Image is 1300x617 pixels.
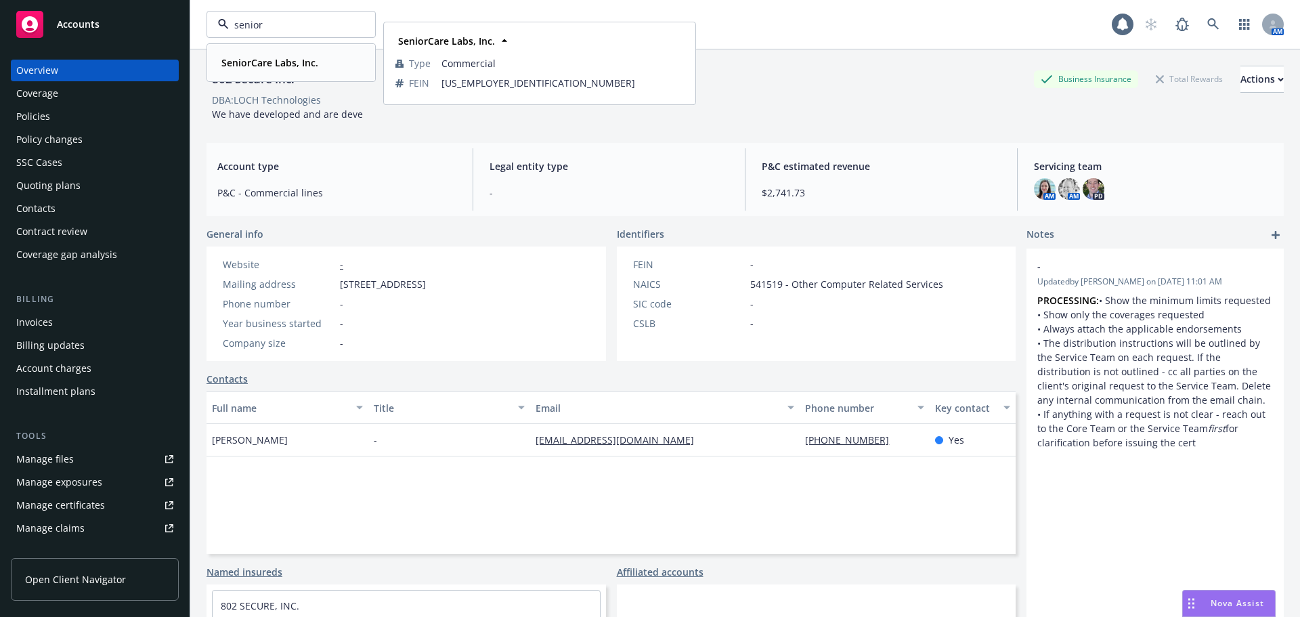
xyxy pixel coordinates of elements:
button: Title [368,391,530,424]
div: Overview [16,60,58,81]
span: P&C - Commercial lines [217,186,456,200]
span: [STREET_ADDRESS] [340,277,426,291]
span: Servicing team [1034,159,1273,173]
a: Contacts [11,198,179,219]
div: Manage exposures [16,471,102,493]
a: Manage certificates [11,494,179,516]
a: - [340,258,343,271]
a: Manage exposures [11,471,179,493]
button: Key contact [930,391,1016,424]
a: Billing updates [11,335,179,356]
span: [US_EMPLOYER_IDENTIFICATION_NUMBER] [441,76,684,90]
span: 541519 - Other Computer Related Services [750,277,943,291]
a: Contract review [11,221,179,242]
a: 802 SECURE, INC. [221,599,299,612]
div: Title [374,401,510,415]
button: Email [530,391,800,424]
div: Company size [223,336,334,350]
div: SSC Cases [16,152,62,173]
div: Billing updates [16,335,85,356]
span: We have developed and are deve [212,108,363,121]
div: Drag to move [1183,591,1200,616]
span: - [750,297,754,311]
div: Manage claims [16,517,85,539]
img: photo [1058,178,1080,200]
a: Invoices [11,312,179,333]
button: Actions [1240,66,1284,93]
a: Quoting plans [11,175,179,196]
div: Contract review [16,221,87,242]
div: Coverage gap analysis [16,244,117,265]
span: General info [207,227,263,241]
div: Policy changes [16,129,83,150]
div: Phone number [223,297,334,311]
span: - [750,316,754,331]
span: - [490,186,729,200]
span: Legal entity type [490,159,729,173]
a: Manage claims [11,517,179,539]
span: Accounts [57,19,100,30]
div: Manage files [16,448,74,470]
span: Type [409,56,431,70]
em: first [1208,422,1226,435]
a: Installment plans [11,381,179,402]
span: - [1037,259,1238,274]
div: Tools [11,429,179,443]
span: Notes [1026,227,1054,243]
a: SSC Cases [11,152,179,173]
strong: SeniorCare Labs, Inc. [398,35,495,47]
span: Account type [217,159,456,173]
span: - [750,257,754,272]
a: Accounts [11,5,179,43]
a: Start snowing [1137,11,1165,38]
div: Website [223,257,334,272]
div: Manage BORs [16,540,80,562]
a: Affiliated accounts [617,565,703,579]
span: P&C estimated revenue [762,159,1001,173]
a: Manage files [11,448,179,470]
span: FEIN [409,76,429,90]
div: Coverage [16,83,58,104]
div: Invoices [16,312,53,333]
a: Contacts [207,372,248,386]
div: Installment plans [16,381,95,402]
div: SIC code [633,297,745,311]
img: photo [1034,178,1056,200]
div: -Updatedby [PERSON_NAME] on [DATE] 11:01 AMPROCESSING:• Show the minimum limits requested • Show ... [1026,249,1284,461]
span: [PERSON_NAME] [212,433,288,447]
a: [EMAIL_ADDRESS][DOMAIN_NAME] [536,433,705,446]
strong: SeniorCare Labs, Inc. [221,56,318,69]
a: Report a Bug [1169,11,1196,38]
div: Manage certificates [16,494,105,516]
div: Mailing address [223,277,334,291]
a: Policy changes [11,129,179,150]
a: Switch app [1231,11,1258,38]
div: Key contact [935,401,995,415]
div: Quoting plans [16,175,81,196]
span: Yes [949,433,964,447]
strong: PROCESSING: [1037,294,1099,307]
div: NAICS [633,277,745,291]
img: photo [1083,178,1104,200]
div: DBA: LOCH Technologies [212,93,321,107]
input: Filter by keyword [229,18,348,32]
a: Account charges [11,358,179,379]
div: Full name [212,401,348,415]
div: Actions [1240,66,1284,92]
span: Identifiers [617,227,664,241]
a: Search [1200,11,1227,38]
div: FEIN [633,257,745,272]
div: Billing [11,293,179,306]
span: Updated by [PERSON_NAME] on [DATE] 11:01 AM [1037,276,1273,288]
span: - [340,297,343,311]
div: CSLB [633,316,745,331]
a: Coverage gap analysis [11,244,179,265]
span: Open Client Navigator [25,572,126,587]
div: Total Rewards [1149,70,1230,87]
div: Contacts [16,198,56,219]
span: - [340,336,343,350]
a: Manage BORs [11,540,179,562]
span: Nova Assist [1211,597,1264,609]
span: $2,741.73 [762,186,1001,200]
